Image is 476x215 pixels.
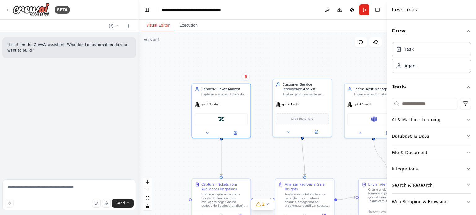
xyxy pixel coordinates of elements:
button: fit view [143,194,152,202]
span: gpt-4.1-mini [282,103,300,106]
div: Enviar alertas formatados e informativos para o canal {canal_teams} no Microsoft Teams com resumo... [354,92,400,96]
div: Customer Service Intelligence AnalystAnalisar profundamente os tickets com avaliações negativas p... [272,79,332,137]
p: Hello! I'm the CrewAI assistant. What kind of automation do you want to build? [7,42,131,53]
span: gpt-4.1-mini [354,103,371,106]
g: Edge from cffc2e6e-1818-435d-aeed-282f6bbe0909 to 69eed08a-8356-41e6-be50-2946dec4dcba [254,197,272,202]
div: Integrations [392,166,418,172]
button: Send [112,199,134,208]
div: React Flow controls [143,178,152,210]
div: Search & Research [392,182,433,188]
div: Customer Service Intelligence Analyst [283,82,329,92]
a: React Flow attribution [369,210,386,214]
button: zoom out [143,186,152,194]
div: Zendesk Ticket AnalystCapturar e analisar tickets do Zendesk com avaliações negativas, identifica... [192,84,251,138]
div: Tools [392,96,471,215]
button: Hide right sidebar [373,6,382,14]
button: Click to speak your automation idea [102,199,111,208]
span: Drop tools here [291,116,313,121]
span: gpt-4.1-mini [201,103,218,106]
div: Agent [404,63,417,69]
button: Hide left sidebar [143,6,151,14]
g: Edge from fcce2f72-edee-4f00-aea6-7a852f96bd44 to cffc2e6e-1818-435d-aeed-282f6bbe0909 [219,140,223,176]
div: Capturar Tickets com Avaliacoes Negativas [201,182,248,191]
div: Web Scraping & Browsing [392,199,447,205]
button: Switch to previous chat [106,22,121,30]
button: Upload files [92,199,101,208]
g: Edge from e17bd356-64fb-4f5a-a032-ce53f4fc1722 to d23e7a9c-31f1-42ae-83a0-bb5f87933f19 [372,140,391,176]
g: Edge from af76bcba-33db-4119-a91e-54e657036c07 to 69eed08a-8356-41e6-be50-2946dec4dcba [300,139,307,176]
img: Zendesk [218,116,224,122]
button: Open in side panel [303,129,330,135]
button: Tools [392,78,471,96]
img: Logo [12,3,50,17]
div: Task [404,46,414,52]
div: BETA [55,6,70,14]
button: Open in side panel [222,130,249,136]
button: toggle interactivity [143,202,152,210]
div: Enviar Alerta para Teams [368,182,410,187]
button: Integrations [392,161,471,177]
g: Edge from 69eed08a-8356-41e6-be50-2946dec4dcba to d23e7a9c-31f1-42ae-83a0-bb5f87933f19 [337,195,355,202]
div: File & Document [392,149,428,156]
button: Delete node [242,73,250,81]
div: Teams Alert Manager [354,87,400,91]
button: 2 [251,199,275,210]
button: Open in side panel [374,130,401,136]
button: Improve this prompt [5,199,14,208]
div: AI & Machine Learning [392,117,440,123]
div: Crew [392,40,471,78]
div: Analisar Padroes e Gerar Insights [285,182,331,191]
button: Start a new chat [124,22,134,30]
div: Criar e enviar um alerta formatado para o canal {canal_teams} no Microsoft Teams com o resumo dos... [368,188,415,203]
button: Execution [174,19,203,32]
button: File & Document [392,144,471,161]
button: Search & Research [392,177,471,193]
div: Database & Data [392,133,429,139]
div: Buscar e capturar todos os tickets do Zendesk com avaliações negativas no período de {periodo_ana... [201,192,248,208]
div: Version 1 [144,37,160,42]
h4: Resources [392,6,417,14]
button: zoom in [143,178,152,186]
span: 2 [262,201,265,207]
div: Zendesk Ticket Analyst [201,87,248,91]
div: Capturar e analisar tickets do Zendesk com avaliações negativas, identificando as causas raízes d... [201,92,248,96]
span: Send [116,201,125,206]
nav: breadcrumb [161,7,231,13]
img: Microsoft Teams [371,116,377,122]
button: Database & Data [392,128,471,144]
button: AI & Machine Learning [392,112,471,128]
button: Visual Editor [141,19,174,32]
button: Web Scraping & Browsing [392,194,471,210]
div: Analisar profundamente os tickets com avaliações negativas para identificar padrões, causas raíze... [283,92,329,96]
div: Teams Alert ManagerEnviar alertas formatados e informativos para o canal {canal_teams} no Microso... [344,84,403,138]
button: Crew [392,22,471,40]
div: Analisar os tickets coletados para identificar padrões comuns, categorizar os problemas, identifi... [285,192,331,208]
